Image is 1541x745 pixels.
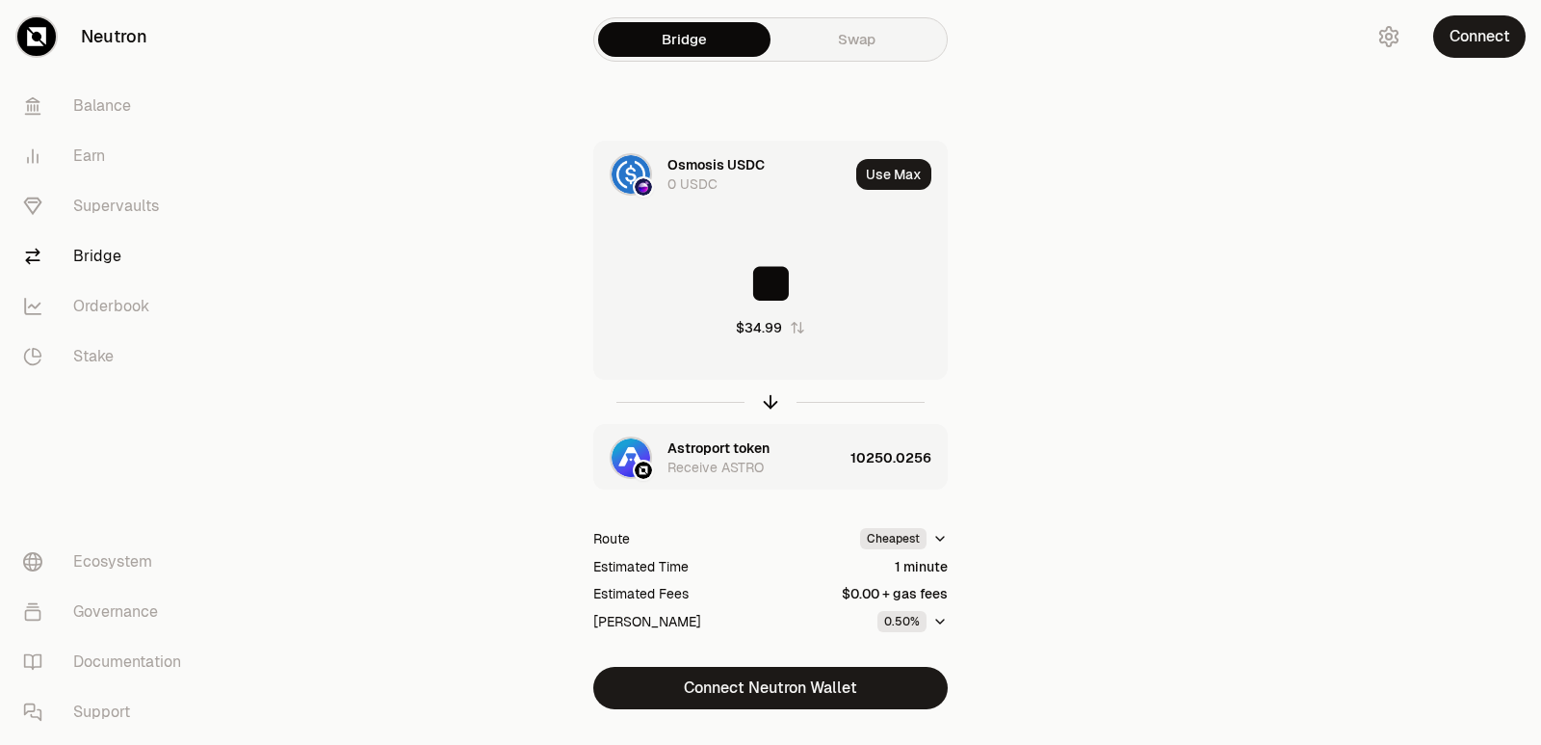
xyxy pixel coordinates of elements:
[850,425,947,491] div: 10250.0256
[856,159,931,190] button: Use Max
[593,612,701,631] div: [PERSON_NAME]
[842,584,948,603] div: $0.00 + gas fees
[594,425,843,491] div: ASTRO LogoNeutron LogoAstroport tokenReceive ASTRO
[667,439,770,458] div: Astroport token
[8,131,208,181] a: Earn
[877,611,948,632] button: 0.50%
[593,529,630,548] div: Route
[635,178,652,196] img: Osmosis Logo
[895,557,948,576] div: 1 minute
[8,81,208,131] a: Balance
[770,22,943,57] a: Swap
[593,667,948,709] button: Connect Neutron Wallet
[667,174,718,194] div: 0 USDC
[594,142,849,207] div: USDC LogoOsmosis LogoOsmosis USDC0 USDC
[593,557,689,576] div: Estimated Time
[598,22,770,57] a: Bridge
[8,537,208,587] a: Ecosystem
[8,687,208,737] a: Support
[667,155,765,174] div: Osmosis USDC
[8,587,208,637] a: Governance
[8,332,208,382] a: Stake
[612,155,650,194] img: USDC Logo
[635,462,652,479] img: Neutron Logo
[736,318,782,337] div: $34.99
[593,584,689,603] div: Estimated Fees
[8,637,208,687] a: Documentation
[1433,15,1526,58] button: Connect
[8,281,208,332] a: Orderbook
[860,528,948,549] button: Cheapest
[860,528,927,549] div: Cheapest
[594,425,947,491] button: ASTRO LogoNeutron LogoAstroport tokenReceive ASTRO10250.0256
[8,181,208,231] a: Supervaults
[667,458,764,477] div: Receive ASTRO
[8,231,208,281] a: Bridge
[736,318,805,337] button: $34.99
[612,439,650,477] img: ASTRO Logo
[877,611,927,632] div: 0.50%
